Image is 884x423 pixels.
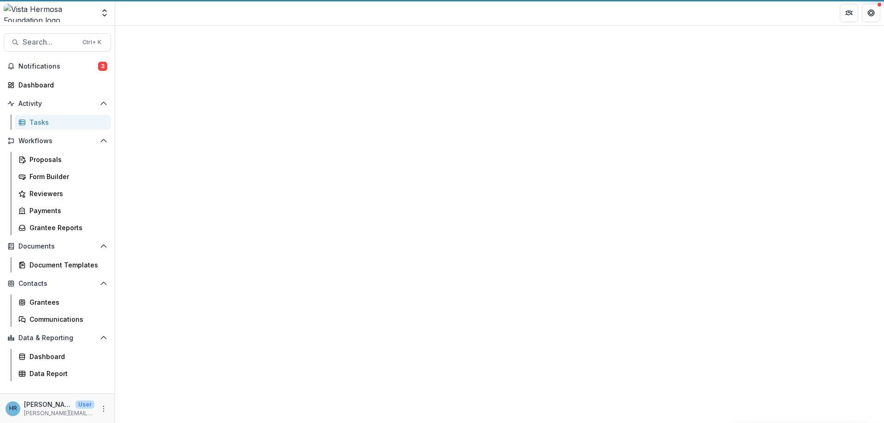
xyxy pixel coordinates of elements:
span: Search... [23,38,77,46]
div: Tasks [29,117,104,127]
div: Data Report [29,369,104,378]
button: More [98,403,109,414]
div: Proposals [29,155,104,164]
span: Contacts [18,280,96,288]
p: User [76,400,94,409]
button: Open Documents [4,239,111,254]
div: Reviewers [29,189,104,198]
button: Open entity switcher [98,4,111,22]
a: Grantees [15,295,111,310]
span: Workflows [18,137,96,145]
a: Form Builder [15,169,111,184]
a: Data Report [15,366,111,381]
p: [PERSON_NAME] [24,400,72,409]
div: Communications [29,314,104,324]
button: Open Activity [4,96,111,111]
button: Notifications3 [4,59,111,74]
button: Search... [4,33,111,52]
a: Communications [15,312,111,327]
div: Grantee Reports [29,223,104,232]
span: Notifications [18,63,98,70]
button: Get Help [862,4,880,22]
a: Tasks [15,115,111,130]
button: Partners [840,4,858,22]
a: Payments [15,203,111,218]
div: Hannah Roosendaal [9,406,17,411]
a: Dashboard [15,349,111,364]
div: Dashboard [18,80,104,90]
a: Document Templates [15,257,111,272]
p: [PERSON_NAME][EMAIL_ADDRESS][DOMAIN_NAME] [24,409,94,417]
a: Reviewers [15,186,111,201]
div: Dashboard [29,352,104,361]
div: Ctrl + K [81,37,103,47]
span: Data & Reporting [18,334,96,342]
span: Activity [18,100,96,108]
div: Payments [29,206,104,215]
button: Open Contacts [4,276,111,291]
div: Document Templates [29,260,104,270]
button: Open Data & Reporting [4,330,111,345]
button: Open Workflows [4,133,111,148]
span: 3 [98,62,107,71]
a: Grantee Reports [15,220,111,235]
img: Vista Hermosa Foundation logo [4,4,94,22]
div: Grantees [29,297,104,307]
div: Form Builder [29,172,104,181]
a: Proposals [15,152,111,167]
a: Dashboard [4,77,111,93]
span: Documents [18,243,96,250]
